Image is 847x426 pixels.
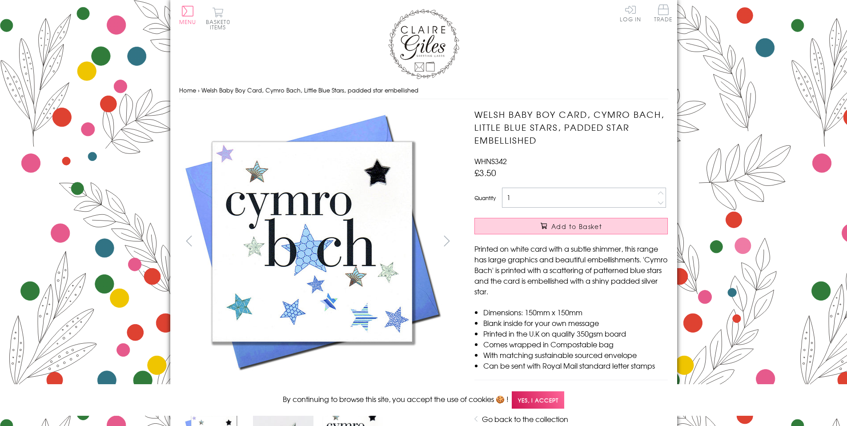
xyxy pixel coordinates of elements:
a: Trade [654,4,673,24]
span: Menu [179,18,197,26]
li: Dimensions: 150mm x 150mm [483,307,668,317]
span: › [198,86,200,94]
span: 0 items [210,18,230,31]
li: With matching sustainable sourced envelope [483,350,668,360]
button: Menu [179,6,197,24]
li: Can be sent with Royal Mail standard letter stamps [483,360,668,371]
label: Quantity [474,194,496,202]
h1: Welsh Baby Boy Card, Cymro Bach, Little Blue Stars, padded star embellished [474,108,668,146]
img: Welsh Baby Boy Card, Cymro Bach, Little Blue Stars, padded star embellished [179,108,446,375]
a: Home [179,86,196,94]
span: Trade [654,4,673,22]
button: next [437,231,457,251]
button: prev [179,231,199,251]
li: Blank inside for your own message [483,317,668,328]
span: Add to Basket [551,222,602,231]
li: Comes wrapped in Compostable bag [483,339,668,350]
li: Printed in the U.K on quality 350gsm board [483,328,668,339]
a: Go back to the collection [482,414,568,424]
img: Claire Giles Greetings Cards [388,9,459,79]
p: Printed on white card with a subtle shimmer, this range has large graphics and beautiful embellis... [474,243,668,297]
button: Add to Basket [474,218,668,234]
span: WHNS342 [474,156,507,166]
button: Basket0 items [206,7,230,30]
span: Yes, I accept [512,391,564,409]
a: Log In [620,4,641,22]
span: Welsh Baby Boy Card, Cymro Bach, Little Blue Stars, padded star embellished [201,86,418,94]
nav: breadcrumbs [179,81,668,100]
span: £3.50 [474,166,496,179]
